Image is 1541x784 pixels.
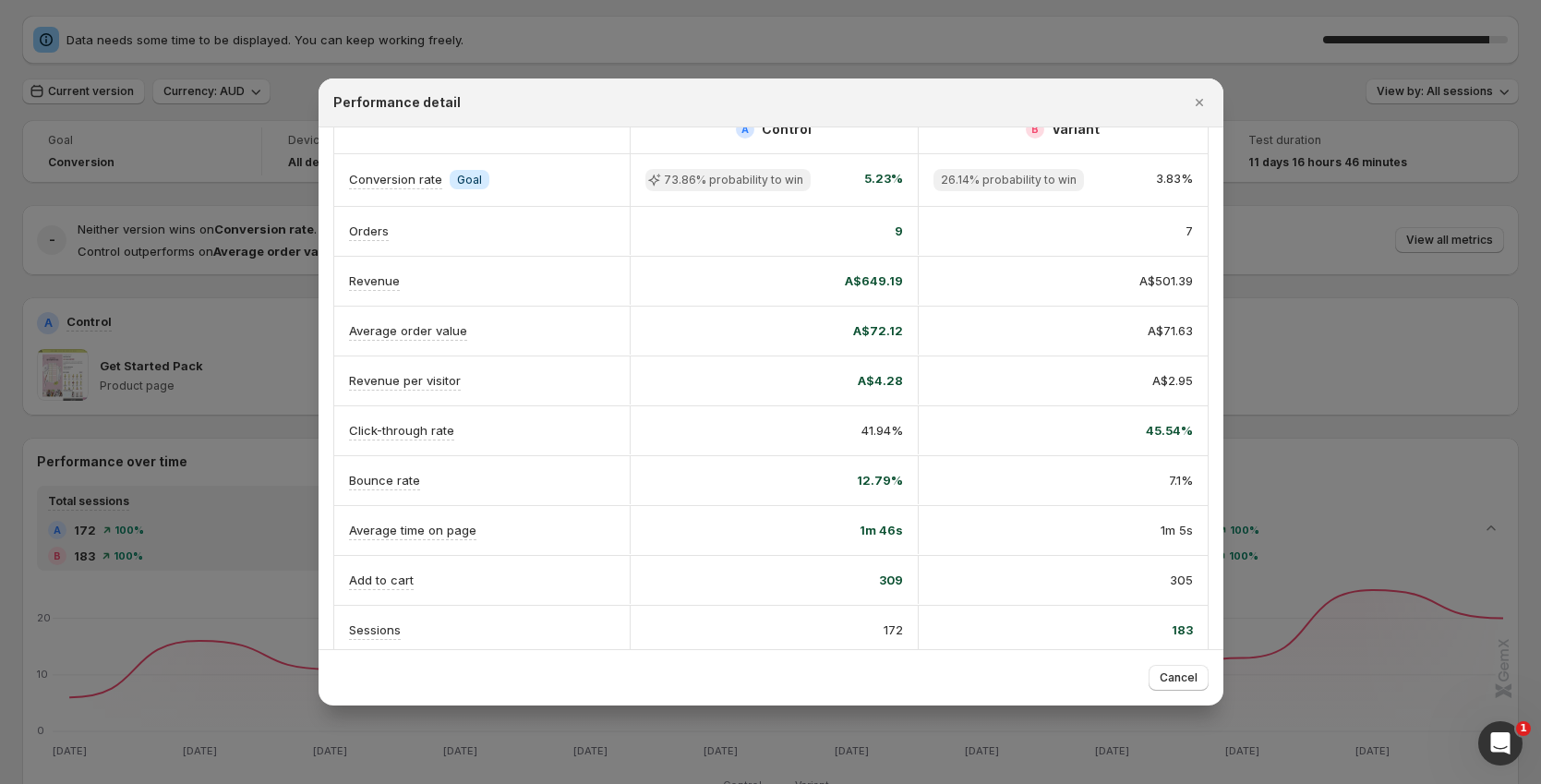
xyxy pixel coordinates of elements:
[860,521,903,539] span: 1m 46s
[864,169,903,191] span: 5.23%
[895,222,903,240] span: 9
[845,271,903,290] span: A$649.19
[941,173,1077,187] span: 26.14% probability to win
[1139,271,1193,290] span: A$501.39
[1160,670,1198,685] span: Cancel
[741,124,749,135] h2: A
[457,173,482,187] span: Goal
[1478,721,1523,766] iframe: Intercom live chat
[349,371,461,390] p: Revenue per visitor
[1170,571,1193,589] span: 305
[349,222,389,240] p: Orders
[1186,222,1193,240] span: 7
[1186,90,1212,115] button: Close
[1169,471,1193,489] span: 7.1%
[349,571,414,589] p: Add to cart
[349,170,442,188] p: Conversion rate
[857,471,903,489] span: 12.79%
[349,421,454,440] p: Click-through rate
[349,321,467,340] p: Average order value
[349,471,420,489] p: Bounce rate
[853,321,903,340] span: A$72.12
[333,93,461,112] h2: Performance detail
[349,621,401,639] p: Sessions
[884,621,903,639] span: 172
[861,421,903,440] span: 41.94%
[1172,621,1193,639] span: 183
[858,371,903,390] span: A$4.28
[1161,521,1193,539] span: 1m 5s
[762,120,812,139] h2: Control
[349,521,476,539] p: Average time on page
[1152,371,1193,390] span: A$2.95
[1148,321,1193,340] span: A$71.63
[1052,120,1100,139] h2: Variant
[1149,665,1209,691] button: Cancel
[879,571,903,589] span: 309
[1156,169,1193,191] span: 3.83%
[1516,721,1531,736] span: 1
[664,173,803,187] span: 73.86% probability to win
[1031,124,1039,135] h2: B
[349,271,400,290] p: Revenue
[1146,421,1193,440] span: 45.54%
